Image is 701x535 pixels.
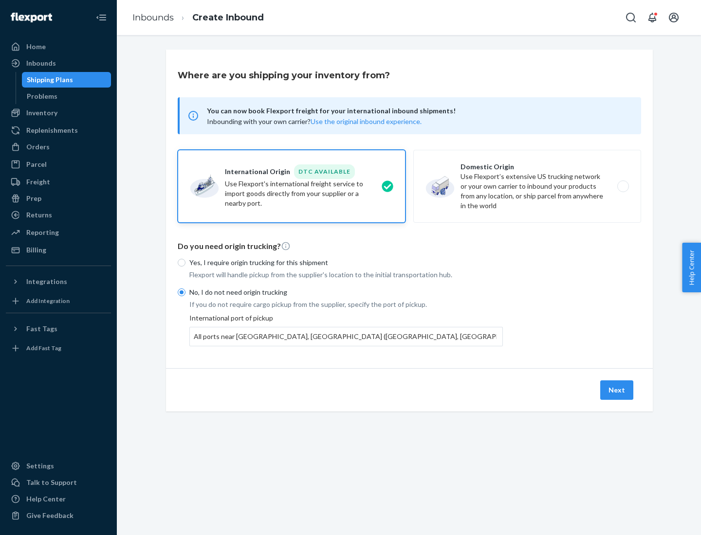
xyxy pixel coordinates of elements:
[92,8,111,27] button: Close Navigation
[178,69,390,82] h3: Where are you shipping your inventory from?
[26,297,70,305] div: Add Integration
[6,242,111,258] a: Billing
[26,344,61,352] div: Add Fast Tag
[6,207,111,223] a: Returns
[664,8,683,27] button: Open account menu
[643,8,662,27] button: Open notifications
[178,259,185,267] input: Yes, I require origin trucking for this shipment
[192,12,264,23] a: Create Inbound
[26,277,67,286] div: Integrations
[22,72,111,88] a: Shipping Plans
[26,245,46,255] div: Billing
[189,313,503,346] div: International port of pickup
[26,108,57,118] div: Inventory
[189,270,503,280] p: Flexport will handle pickup from the supplier's location to the initial transportation hub.
[6,174,111,190] a: Freight
[26,461,54,471] div: Settings
[11,13,52,22] img: Flexport logo
[26,160,47,169] div: Parcel
[189,258,503,267] p: Yes, I require origin trucking for this shipment
[207,117,422,125] span: Inbounding with your own carrier?
[6,39,111,54] a: Home
[22,89,111,104] a: Problems
[6,123,111,138] a: Replenishments
[26,511,74,520] div: Give Feedback
[26,58,56,68] div: Inbounds
[26,177,50,187] div: Freight
[178,241,641,252] p: Do you need origin trucking?
[26,228,59,237] div: Reporting
[600,380,633,400] button: Next
[6,55,111,71] a: Inbounds
[178,288,185,296] input: No, I do not need origin trucking
[6,508,111,523] button: Give Feedback
[6,225,111,240] a: Reporting
[26,478,77,487] div: Talk to Support
[6,321,111,337] button: Fast Tags
[6,458,111,474] a: Settings
[26,494,66,504] div: Help Center
[6,340,111,356] a: Add Fast Tag
[6,105,111,121] a: Inventory
[6,191,111,206] a: Prep
[6,157,111,172] a: Parcel
[311,117,422,126] button: Use the original inbound experience.
[26,142,50,152] div: Orders
[6,475,111,490] a: Talk to Support
[26,42,46,52] div: Home
[189,300,503,309] p: If you do not require cargo pickup from the supplier, specify the port of pickup.
[26,125,78,135] div: Replenishments
[26,324,57,334] div: Fast Tags
[6,293,111,309] a: Add Integration
[27,91,57,101] div: Problems
[6,274,111,289] button: Integrations
[621,8,641,27] button: Open Search Box
[27,75,73,85] div: Shipping Plans
[207,105,629,117] span: You can now book Flexport freight for your international inbound shipments!
[26,210,52,220] div: Returns
[125,3,272,32] ol: breadcrumbs
[189,287,503,297] p: No, I do not need origin trucking
[682,243,701,292] button: Help Center
[6,491,111,507] a: Help Center
[6,139,111,155] a: Orders
[132,12,174,23] a: Inbounds
[26,194,41,203] div: Prep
